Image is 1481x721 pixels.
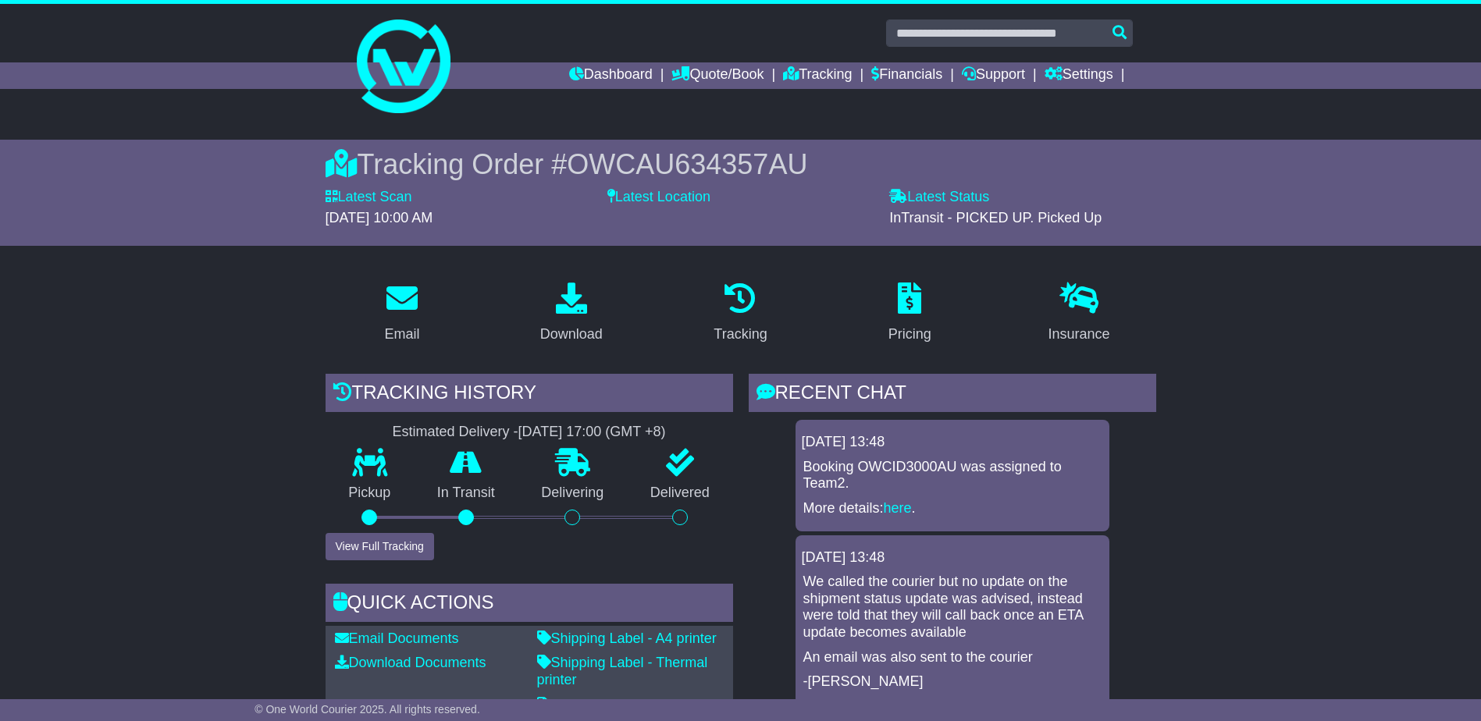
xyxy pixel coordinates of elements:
[803,459,1102,492] p: Booking OWCID3000AU was assigned to Team2.
[803,500,1102,517] p: More details: .
[326,210,433,226] span: [DATE] 10:00 AM
[749,374,1156,416] div: RECENT CHAT
[884,500,912,516] a: here
[326,424,733,441] div: Estimated Delivery -
[878,277,942,350] a: Pricing
[537,697,664,712] a: Consignment Note
[374,277,429,350] a: Email
[671,62,764,89] a: Quote/Book
[803,673,1102,691] p: -[PERSON_NAME]
[530,277,613,350] a: Download
[783,62,852,89] a: Tracking
[627,485,733,502] p: Delivered
[326,533,434,560] button: View Full Tracking
[540,324,603,345] div: Download
[802,549,1103,566] div: [DATE] 13:48
[607,189,710,206] label: Latest Location
[414,485,518,502] p: In Transit
[569,62,653,89] a: Dashboard
[567,148,807,180] span: OWCAU634357AU
[255,703,480,716] span: © One World Courier 2025. All rights reserved.
[889,189,989,206] label: Latest Status
[889,210,1102,226] span: InTransit - PICKED UP. Picked Up
[1045,62,1113,89] a: Settings
[335,655,486,670] a: Download Documents
[802,434,1103,451] div: [DATE] 13:48
[714,324,767,345] div: Tracking
[518,424,666,441] div: [DATE] 17:00 (GMT +8)
[335,630,459,646] a: Email Documents
[537,655,708,687] a: Shipping Label - Thermal printer
[326,374,733,416] div: Tracking history
[803,649,1102,666] p: An email was also sent to the courier
[703,277,777,350] a: Tracking
[326,147,1156,181] div: Tracking Order #
[537,630,717,646] a: Shipping Label - A4 printer
[871,62,942,89] a: Financials
[1048,324,1110,345] div: Insurance
[1038,277,1120,350] a: Insurance
[518,485,628,502] p: Delivering
[803,574,1102,641] p: We called the courier but no update on the shipment status update was advised, instead were told ...
[326,189,412,206] label: Latest Scan
[384,324,419,345] div: Email
[326,485,415,502] p: Pickup
[326,584,733,626] div: Quick Actions
[962,62,1025,89] a: Support
[888,324,931,345] div: Pricing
